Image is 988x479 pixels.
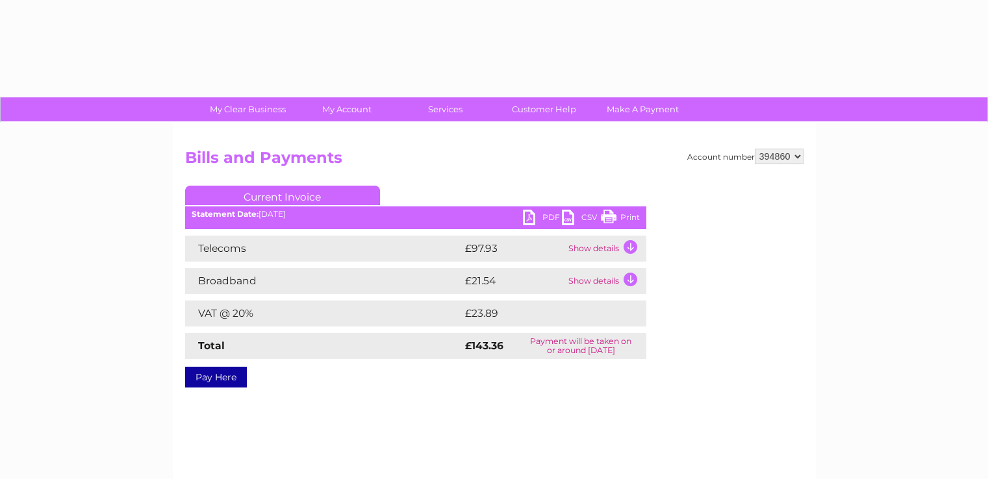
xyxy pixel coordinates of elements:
div: Account number [687,149,804,164]
a: Print [601,210,640,228]
td: Broadband [185,268,462,294]
td: Show details [565,236,646,262]
strong: £143.36 [465,339,503,352]
a: Pay Here [185,367,247,387]
div: [DATE] [185,210,646,219]
a: Customer Help [490,97,598,121]
td: £21.54 [462,268,565,294]
td: Payment will be taken on or around [DATE] [516,333,646,359]
b: Statement Date: [192,209,259,219]
a: Current Invoice [185,186,380,205]
a: Make A Payment [589,97,696,121]
td: Show details [565,268,646,294]
td: £23.89 [462,301,620,326]
h2: Bills and Payments [185,149,804,173]
a: Services [392,97,499,121]
a: My Account [293,97,400,121]
td: VAT @ 20% [185,301,462,326]
td: £97.93 [462,236,565,262]
td: Telecoms [185,236,462,262]
strong: Total [198,339,225,352]
a: CSV [562,210,601,228]
a: My Clear Business [194,97,301,121]
a: PDF [523,210,562,228]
